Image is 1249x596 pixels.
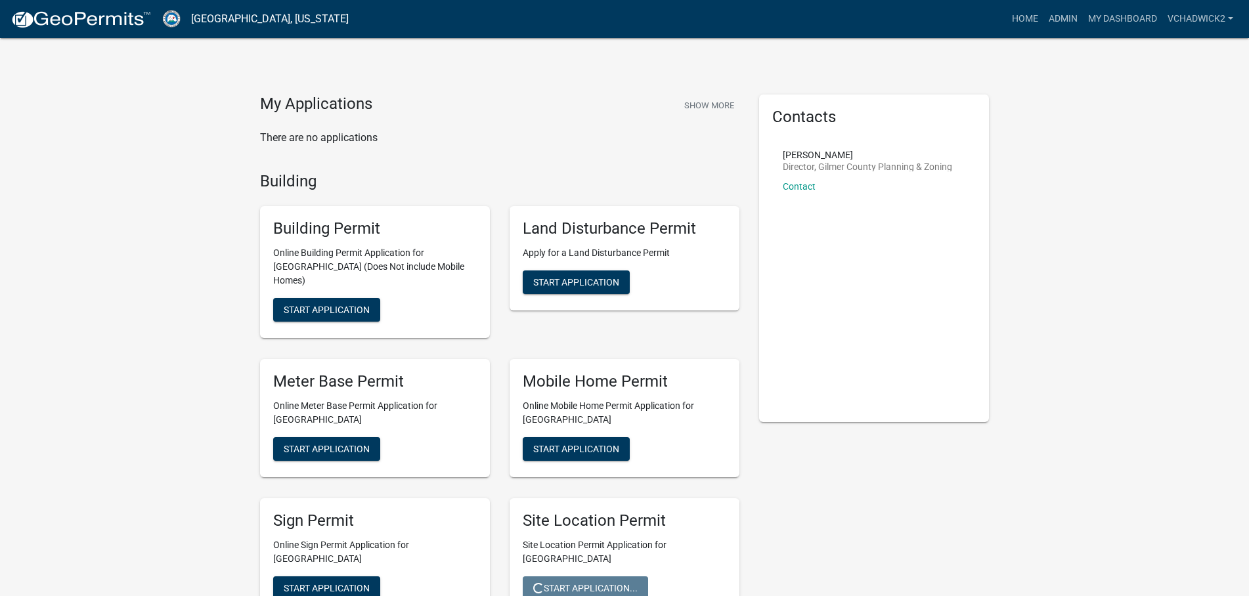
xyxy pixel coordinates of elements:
[273,511,477,530] h5: Sign Permit
[523,219,726,238] h5: Land Disturbance Permit
[783,150,952,160] p: [PERSON_NAME]
[772,108,976,127] h5: Contacts
[273,399,477,427] p: Online Meter Base Permit Application for [GEOGRAPHIC_DATA]
[273,538,477,566] p: Online Sign Permit Application for [GEOGRAPHIC_DATA]
[679,95,739,116] button: Show More
[1007,7,1043,32] a: Home
[260,95,372,114] h4: My Applications
[523,437,630,461] button: Start Application
[260,130,739,146] p: There are no applications
[1043,7,1083,32] a: Admin
[191,8,349,30] a: [GEOGRAPHIC_DATA], [US_STATE]
[284,305,370,315] span: Start Application
[523,538,726,566] p: Site Location Permit Application for [GEOGRAPHIC_DATA]
[523,246,726,260] p: Apply for a Land Disturbance Permit
[273,298,380,322] button: Start Application
[260,172,739,191] h4: Building
[1162,7,1238,32] a: VChadwick2
[523,372,726,391] h5: Mobile Home Permit
[533,582,638,593] span: Start Application...
[284,443,370,454] span: Start Application
[162,10,181,28] img: Gilmer County, Georgia
[1083,7,1162,32] a: My Dashboard
[284,582,370,593] span: Start Application
[533,443,619,454] span: Start Application
[273,372,477,391] h5: Meter Base Permit
[533,277,619,287] span: Start Application
[523,270,630,294] button: Start Application
[273,437,380,461] button: Start Application
[783,162,952,171] p: Director, Gilmer County Planning & Zoning
[273,219,477,238] h5: Building Permit
[273,246,477,287] p: Online Building Permit Application for [GEOGRAPHIC_DATA] (Does Not include Mobile Homes)
[523,511,726,530] h5: Site Location Permit
[523,399,726,427] p: Online Mobile Home Permit Application for [GEOGRAPHIC_DATA]
[783,181,816,192] a: Contact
